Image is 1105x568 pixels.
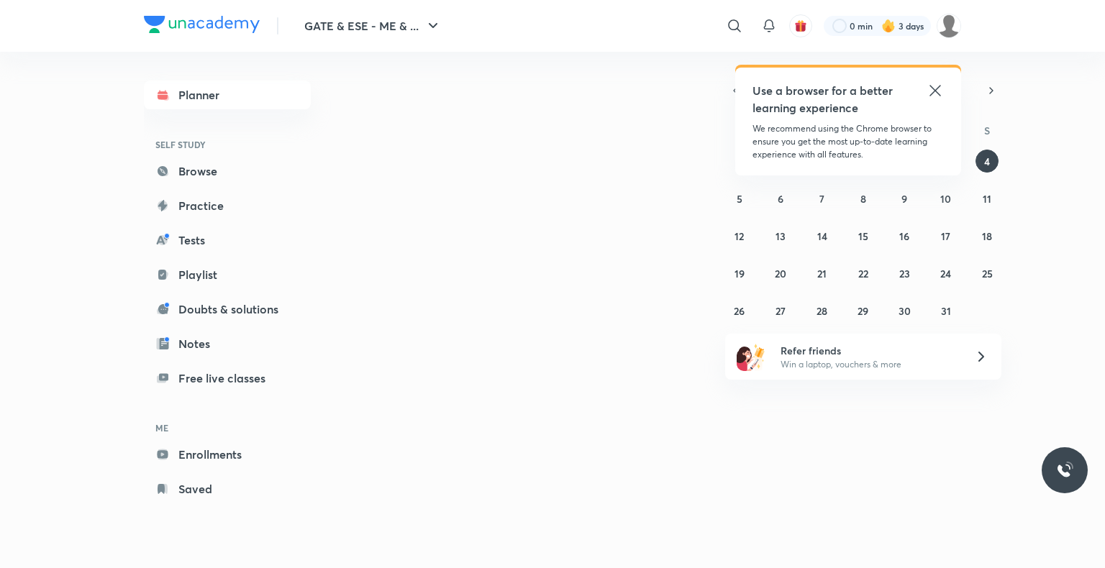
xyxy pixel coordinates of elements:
button: October 16, 2025 [893,224,916,247]
a: Planner [144,81,311,109]
h5: Use a browser for a better learning experience [752,82,896,116]
img: streak [881,19,896,33]
button: October 20, 2025 [769,262,792,285]
a: Company Logo [144,16,260,37]
button: GATE & ESE - ME & ... [296,12,450,40]
abbr: October 13, 2025 [776,229,786,243]
abbr: October 30, 2025 [899,304,911,318]
a: Tests [144,226,311,255]
button: October 15, 2025 [852,224,875,247]
abbr: October 21, 2025 [817,267,827,280]
a: Doubts & solutions [144,295,311,324]
button: October 22, 2025 [852,262,875,285]
button: October 4, 2025 [976,150,999,173]
button: October 24, 2025 [935,262,958,285]
abbr: October 9, 2025 [901,192,907,206]
button: October 5, 2025 [728,187,751,210]
button: October 13, 2025 [769,224,792,247]
button: October 27, 2025 [769,299,792,322]
a: Notes [144,329,311,358]
button: October 9, 2025 [893,187,916,210]
button: October 10, 2025 [935,187,958,210]
abbr: October 5, 2025 [737,192,742,206]
button: October 31, 2025 [935,299,958,322]
a: Playlist [144,260,311,289]
abbr: October 20, 2025 [775,267,786,280]
a: Free live classes [144,364,311,393]
abbr: October 29, 2025 [858,304,868,318]
p: Win a laptop, vouchers & more [781,358,958,371]
button: October 12, 2025 [728,224,751,247]
a: Saved [144,475,311,503]
button: October 30, 2025 [893,299,916,322]
abbr: October 7, 2025 [819,192,824,206]
abbr: October 17, 2025 [941,229,950,243]
button: October 11, 2025 [976,187,999,210]
abbr: October 26, 2025 [734,304,745,318]
img: Company Logo [144,16,260,33]
img: avatar [794,19,807,32]
button: October 6, 2025 [769,187,792,210]
img: Prashant Kumar [937,14,961,38]
abbr: October 19, 2025 [735,267,745,280]
abbr: October 25, 2025 [982,267,993,280]
button: October 21, 2025 [811,262,834,285]
button: October 14, 2025 [811,224,834,247]
abbr: October 12, 2025 [735,229,744,243]
abbr: October 22, 2025 [858,267,868,280]
abbr: October 11, 2025 [983,192,991,206]
a: Enrollments [144,440,311,469]
abbr: October 10, 2025 [940,192,951,206]
img: ttu [1056,462,1073,479]
abbr: October 28, 2025 [817,304,827,318]
abbr: October 18, 2025 [982,229,992,243]
abbr: October 15, 2025 [858,229,868,243]
button: October 19, 2025 [728,262,751,285]
button: October 28, 2025 [811,299,834,322]
button: October 8, 2025 [852,187,875,210]
button: October 26, 2025 [728,299,751,322]
button: October 29, 2025 [852,299,875,322]
h6: Refer friends [781,343,958,358]
abbr: October 31, 2025 [941,304,951,318]
h6: ME [144,416,311,440]
abbr: October 27, 2025 [776,304,786,318]
abbr: October 24, 2025 [940,267,951,280]
button: October 23, 2025 [893,262,916,285]
abbr: October 23, 2025 [899,267,910,280]
button: October 7, 2025 [811,187,834,210]
a: Browse [144,157,311,185]
button: avatar [789,14,812,37]
img: referral [737,342,765,371]
abbr: October 16, 2025 [899,229,909,243]
abbr: Saturday [984,124,990,137]
abbr: October 6, 2025 [778,192,783,206]
abbr: October 4, 2025 [984,155,990,168]
button: October 18, 2025 [976,224,999,247]
button: October 25, 2025 [976,262,999,285]
a: Practice [144,191,311,220]
button: October 17, 2025 [935,224,958,247]
abbr: October 14, 2025 [817,229,827,243]
abbr: October 8, 2025 [860,192,866,206]
h6: SELF STUDY [144,132,311,157]
p: We recommend using the Chrome browser to ensure you get the most up-to-date learning experience w... [752,122,944,161]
